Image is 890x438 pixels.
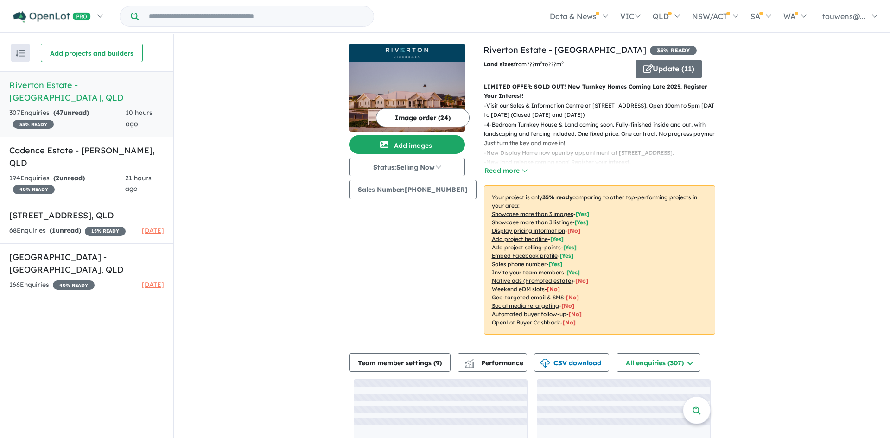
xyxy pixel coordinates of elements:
strong: ( unread) [53,108,89,117]
h5: Riverton Estate - [GEOGRAPHIC_DATA] , QLD [9,79,164,104]
span: 1 [52,226,56,235]
u: Add project selling-points [492,244,561,251]
span: [ Yes ] [575,219,588,226]
span: [ Yes ] [566,269,580,276]
span: [ Yes ] [550,235,564,242]
span: [No] [563,319,576,326]
u: Showcase more than 3 listings [492,219,572,226]
u: Social media retargeting [492,302,559,309]
p: - New Display Home now open by appointment at [STREET_ADDRESS]. [484,148,723,158]
u: Native ads (Promoted estate) [492,277,573,284]
b: Land sizes [483,61,514,68]
img: line-chart.svg [465,359,473,364]
span: 2 [56,174,59,182]
u: Invite your team members [492,269,564,276]
span: to [542,61,564,68]
button: Status:Selling Now [349,158,465,176]
span: [No] [569,311,582,317]
u: Weekend eDM slots [492,286,545,292]
u: OpenLot Buyer Cashback [492,319,560,326]
button: CSV download [534,353,609,372]
span: [No] [547,286,560,292]
u: Add project headline [492,235,548,242]
button: Add images [349,135,465,154]
span: 35 % READY [13,120,54,129]
button: Performance [458,353,527,372]
span: 9 [436,359,439,367]
sup: 2 [561,60,564,65]
u: Display pricing information [492,227,565,234]
span: 15 % READY [85,227,126,236]
img: sort.svg [16,50,25,57]
div: 194 Enquir ies [9,173,125,195]
button: Image order (24) [376,108,470,127]
span: [No] [575,277,588,284]
span: [ No ] [567,227,580,234]
div: 307 Enquir ies [9,108,126,130]
img: bar-chart.svg [465,362,474,368]
span: 21 hours ago [125,174,152,193]
img: Openlot PRO Logo White [13,11,91,23]
button: Team member settings (9) [349,353,451,372]
span: 40 % READY [13,185,55,194]
strong: ( unread) [53,174,85,182]
span: [ Yes ] [549,260,562,267]
div: 166 Enquir ies [9,279,95,291]
span: [ Yes ] [563,244,577,251]
p: Your project is only comparing to other top-performing projects in your area: - - - - - - - - - -... [484,185,715,335]
a: Riverton Estate - [GEOGRAPHIC_DATA] [483,44,646,55]
div: 68 Enquir ies [9,225,126,236]
span: Performance [466,359,523,367]
sup: 2 [540,60,542,65]
b: 35 % ready [542,194,572,201]
strong: ( unread) [50,226,81,235]
span: [No] [566,294,579,301]
span: 10 hours ago [126,108,153,128]
img: Riverton Estate - Jimboomba Logo [353,47,461,58]
button: Read more [484,165,528,176]
p: - 4-Bedroom Turnkey House & Land coming soon. Fully-finished inside and out, with landscaping and... [484,120,723,148]
span: [DATE] [142,280,164,289]
span: 47 [56,108,64,117]
img: download icon [540,359,550,368]
span: touwens@... [822,12,865,21]
p: - New land release coming soon! Register your interest. [484,158,723,167]
p: from [483,60,629,69]
u: ??? m [527,61,542,68]
button: Update (11) [636,60,702,78]
u: Automated buyer follow-up [492,311,566,317]
span: [ Yes ] [576,210,589,217]
img: Riverton Estate - Jimboomba [349,62,465,132]
u: Embed Facebook profile [492,252,558,259]
span: [DATE] [142,226,164,235]
h5: [STREET_ADDRESS] , QLD [9,209,164,222]
button: Sales Number:[PHONE_NUMBER] [349,180,477,199]
span: [ Yes ] [560,252,573,259]
h5: [GEOGRAPHIC_DATA] - [GEOGRAPHIC_DATA] , QLD [9,251,164,276]
a: Riverton Estate - Jimboomba LogoRiverton Estate - Jimboomba [349,44,465,132]
u: Showcase more than 3 images [492,210,573,217]
u: Geo-targeted email & SMS [492,294,564,301]
span: [No] [561,302,574,309]
input: Try estate name, suburb, builder or developer [140,6,372,26]
p: - Visit our Sales & Information Centre at [STREET_ADDRESS]. Open 10am to 5pm [DATE] to [DATE] (Cl... [484,101,723,120]
u: Sales phone number [492,260,547,267]
button: All enquiries (307) [617,353,700,372]
span: 40 % READY [53,280,95,290]
h5: Cadence Estate - [PERSON_NAME] , QLD [9,144,164,169]
p: LIMITED OFFER: SOLD OUT! New Turnkey Homes Coming Late 2025. Register Your Interest! [484,82,715,101]
button: Add projects and builders [41,44,143,62]
span: 35 % READY [650,46,697,55]
u: ???m [548,61,564,68]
